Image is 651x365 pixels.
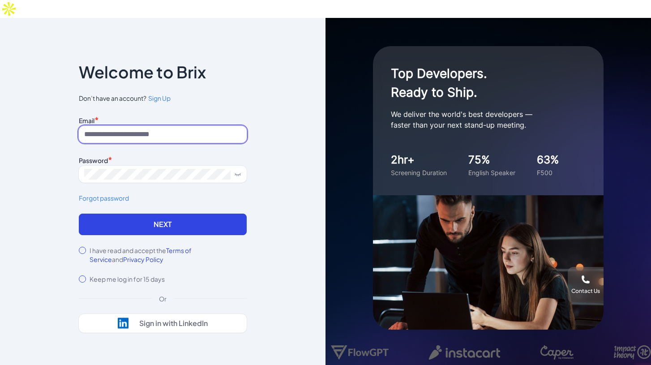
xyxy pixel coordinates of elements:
label: Password [79,156,108,164]
a: Forgot password [79,193,247,203]
div: Or [152,294,174,303]
button: Contact Us [568,267,604,303]
span: Sign Up [148,94,171,102]
span: Privacy Policy [123,255,163,263]
button: Next [79,214,247,235]
h1: Top Developers. Ready to Ship. [391,64,570,102]
div: 2hr+ [391,152,447,168]
label: Keep me log in for 15 days [90,275,165,283]
p: We deliver the world's best developers — faster than your next stand-up meeting. [391,109,570,130]
div: English Speaker [468,168,515,177]
div: Sign in with LinkedIn [139,319,208,328]
span: Don’t have an account? [79,94,247,103]
label: Email [79,116,94,125]
div: 63% [537,152,559,168]
button: Sign in with LinkedIn [79,314,247,333]
div: Contact Us [571,288,600,295]
p: Welcome to Brix [79,65,206,79]
span: Terms of Service [90,246,192,263]
div: Screening Duration [391,168,447,177]
div: F500 [537,168,559,177]
label: I have read and accept the and [90,246,247,264]
a: Sign Up [146,94,171,103]
div: 75% [468,152,515,168]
